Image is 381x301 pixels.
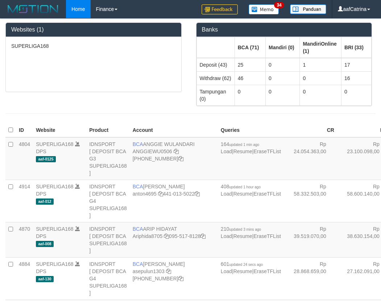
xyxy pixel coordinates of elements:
[133,261,143,267] span: BCA
[221,268,232,274] a: Load
[221,191,232,197] a: Load
[195,191,200,197] a: Copy 4410135022 to clipboard
[284,123,337,137] th: CR
[221,226,281,239] span: | |
[36,241,54,247] span: aaf-008
[36,156,56,162] span: aaf-0125
[133,226,143,232] span: BCA
[174,149,179,154] a: Copy ANGGIEWU0506 to clipboard
[16,180,33,222] td: 4914
[86,222,130,257] td: IDNSPORT [ DEPOSIT BCA SUPERLIGA168 ]
[130,222,218,257] td: ARIP HIDAYAT 095-517-8128
[265,58,299,72] td: 0
[166,268,171,274] a: Copy asepulun1303 to clipboard
[86,257,130,300] td: IDNSPORT [ DEPOSIT BCA G4 SUPERLIGA168 ]
[16,222,33,257] td: 4870
[218,123,284,137] th: Queries
[284,137,337,180] td: Rp 24.054.363,00
[221,141,259,147] span: 164
[341,85,371,105] td: 0
[36,261,74,267] a: SUPERLIGA168
[36,198,54,205] span: aaf-012
[233,233,252,239] a: Resume
[290,4,326,14] img: panduan.png
[33,137,86,180] td: DPS
[221,141,281,154] span: | |
[11,42,176,50] p: SUPERLIGA168
[235,58,265,72] td: 25
[130,257,218,300] td: [PERSON_NAME] [PHONE_NUMBER]
[133,191,157,197] a: anton4695
[221,233,232,239] a: Load
[229,143,259,147] span: updated 1 min ago
[196,37,235,58] th: Group: activate to sort column ascending
[221,261,263,267] span: 601
[249,4,279,14] img: Button%20Memo.svg
[235,85,265,105] td: 0
[130,137,218,180] td: ANGGIE WULANDARI [PHONE_NUMBER]
[300,37,341,58] th: Group: activate to sort column ascending
[221,149,232,154] a: Load
[300,58,341,72] td: 1
[33,180,86,222] td: DPS
[300,71,341,85] td: 0
[178,156,183,162] a: Copy 4062213373 to clipboard
[196,58,235,72] td: Deposit (43)
[133,268,165,274] a: asepulun1303
[253,268,281,274] a: EraseTFList
[130,123,218,137] th: Account
[284,257,337,300] td: Rp 28.868.659,00
[158,191,163,197] a: Copy anton4695 to clipboard
[200,233,206,239] a: Copy 0955178128 to clipboard
[11,26,176,33] h3: Websites (1)
[36,184,74,189] a: SUPERLIGA168
[229,263,263,267] span: updated 24 secs ago
[233,149,252,154] a: Resume
[86,180,130,222] td: IDNSPORT [ DEPOSIT BCA G4 SUPERLIGA168 ]
[178,276,183,281] a: Copy 4062281875 to clipboard
[253,191,281,197] a: EraseTFList
[133,233,163,239] a: Ariphida8705
[221,261,281,274] span: | |
[265,85,299,105] td: 0
[229,185,261,189] span: updated 1 hour ago
[133,149,172,154] a: ANGGIEWU0506
[235,71,265,85] td: 46
[221,184,261,189] span: 408
[36,276,54,282] span: aaf-130
[130,180,218,222] td: [PERSON_NAME] 441-013-5022
[253,149,281,154] a: EraseTFList
[284,180,337,222] td: Rp 58.332.503,00
[5,4,61,14] img: MOTION_logo.png
[229,227,261,231] span: updated 3 mins ago
[86,123,130,137] th: Product
[265,71,299,85] td: 0
[300,85,341,105] td: 0
[164,233,169,239] a: Copy Ariphida8705 to clipboard
[221,184,281,197] span: | |
[341,58,371,72] td: 17
[284,222,337,257] td: Rp 39.519.070,00
[196,85,235,105] td: Tampungan (0)
[341,71,371,85] td: 16
[33,123,86,137] th: Website
[196,71,235,85] td: Withdraw (62)
[33,257,86,300] td: DPS
[36,226,74,232] a: SUPERLIGA168
[133,141,143,147] span: BCA
[233,268,252,274] a: Resume
[265,37,299,58] th: Group: activate to sort column ascending
[16,257,33,300] td: 4884
[202,26,366,33] h3: Banks
[36,141,74,147] a: SUPERLIGA168
[253,233,281,239] a: EraseTFList
[86,137,130,180] td: IDNSPORT [ DEPOSIT BCA G3 SUPERLIGA168 ]
[341,37,371,58] th: Group: activate to sort column ascending
[202,4,238,14] img: Feedback.jpg
[16,123,33,137] th: ID
[221,226,261,232] span: 210
[274,2,284,8] span: 34
[33,222,86,257] td: DPS
[235,37,265,58] th: Group: activate to sort column ascending
[133,184,143,189] span: BCA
